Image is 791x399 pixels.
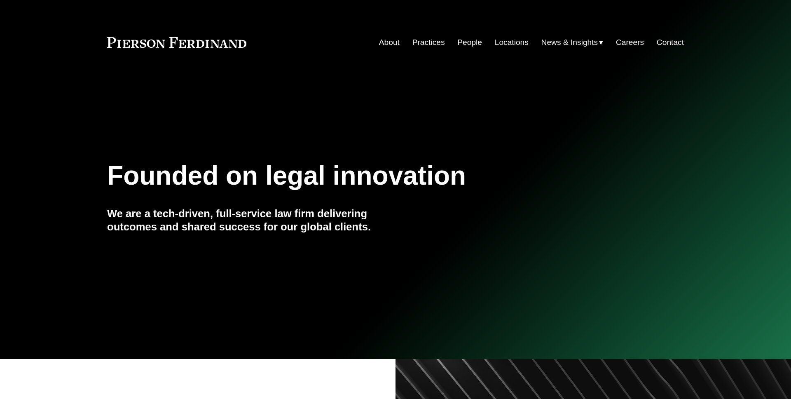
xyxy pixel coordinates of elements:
a: People [457,35,482,50]
h4: We are a tech-driven, full-service law firm delivering outcomes and shared success for our global... [107,207,395,234]
a: Careers [616,35,644,50]
a: Contact [657,35,684,50]
a: Locations [495,35,529,50]
span: News & Insights [541,35,598,50]
h1: Founded on legal innovation [107,161,588,191]
a: Practices [412,35,445,50]
a: About [379,35,400,50]
a: folder dropdown [541,35,604,50]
